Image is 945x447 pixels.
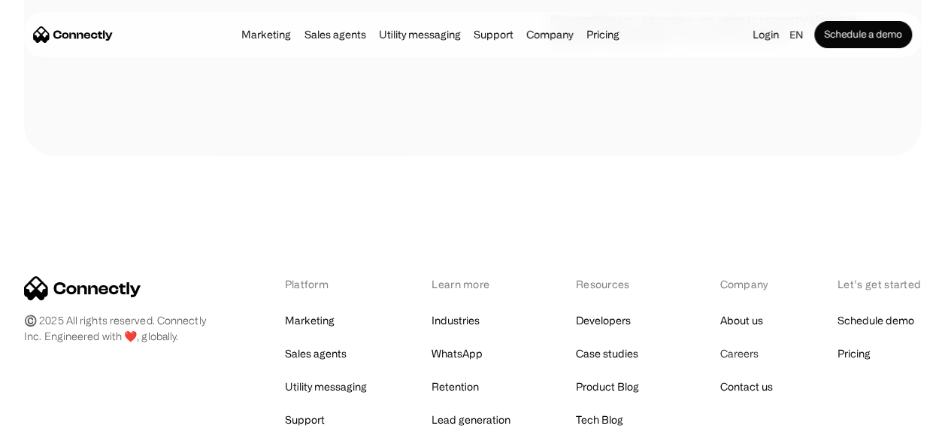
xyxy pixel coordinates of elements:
a: Developers [576,310,631,331]
aside: Language selected: English [15,419,90,442]
div: en [789,24,803,45]
a: Careers [719,343,758,364]
a: Sales agents [299,29,370,41]
a: Utility messaging [285,376,367,397]
a: Schedule a demo [814,21,912,48]
a: About us [719,310,762,331]
a: WhatsApp [432,343,483,364]
div: Company [719,276,772,292]
ul: Language list [30,421,90,442]
a: Support [285,409,325,430]
div: en [783,24,814,45]
a: Utility messaging [374,29,465,41]
div: Learn more [432,276,510,292]
div: Resources [576,276,655,292]
div: Company [526,24,573,45]
div: Company [522,24,577,45]
a: Tech Blog [576,409,623,430]
a: Marketing [285,310,335,331]
a: home [33,23,113,46]
a: Login [748,24,783,45]
a: Lead generation [432,409,510,430]
a: Product Blog [576,376,639,397]
a: Retention [432,376,479,397]
div: Platform [285,276,367,292]
a: Sales agents [285,343,347,364]
a: Support [469,29,518,41]
a: Contact us [719,376,772,397]
a: Industries [432,310,480,331]
a: Pricing [837,343,871,364]
div: Let’s get started [837,276,921,292]
a: Pricing [582,29,624,41]
a: Case studies [576,343,638,364]
a: Schedule demo [837,310,914,331]
a: Marketing [237,29,295,41]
